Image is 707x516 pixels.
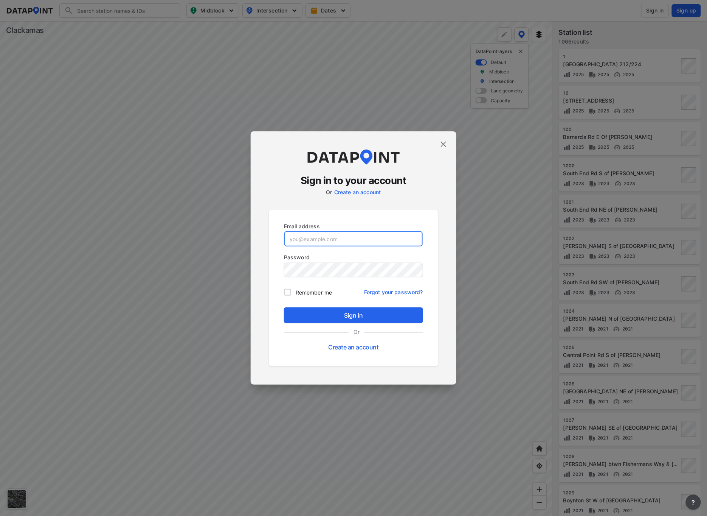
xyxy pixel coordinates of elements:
[349,328,364,336] label: Or
[284,231,423,246] input: you@example.com
[296,288,332,296] span: Remember me
[690,498,696,507] span: ?
[328,343,378,351] a: Create an account
[364,284,423,296] a: Forgot your password?
[326,189,332,195] label: Or
[306,150,401,165] img: dataPointLogo.9353c09d.svg
[334,189,381,195] a: Create an account
[284,253,423,261] p: Password
[284,307,423,323] button: Sign in
[290,311,417,320] span: Sign in
[439,140,448,149] img: close.efbf2170.svg
[686,495,701,510] button: more
[284,222,423,230] p: Email address
[269,174,438,187] h3: Sign in to your account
